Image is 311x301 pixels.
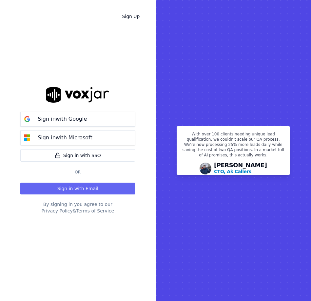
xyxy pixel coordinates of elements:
button: Sign inwith Google [20,112,135,127]
button: Sign in with Email [20,183,135,194]
button: Privacy Policy [41,208,72,214]
button: Sign inwith Microsoft [20,130,135,145]
img: Avatar [200,163,211,174]
img: logo [46,87,109,102]
p: Sign in with Google [38,115,87,123]
img: microsoft Sign in button [21,131,34,144]
a: Sign in with SSO [20,149,135,162]
p: Sign in with Microsoft [38,134,92,142]
div: [PERSON_NAME] [214,162,267,175]
p: CTO, Ak Callers [214,168,251,175]
a: Sign Up [117,10,145,22]
button: Terms of Service [76,208,114,214]
p: With over 100 clients needing unique lead qualification, we couldn't scale our QA process. We're ... [181,131,286,160]
span: Or [72,170,83,175]
img: google Sign in button [21,112,34,126]
div: By signing in you agree to our & [20,201,135,214]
